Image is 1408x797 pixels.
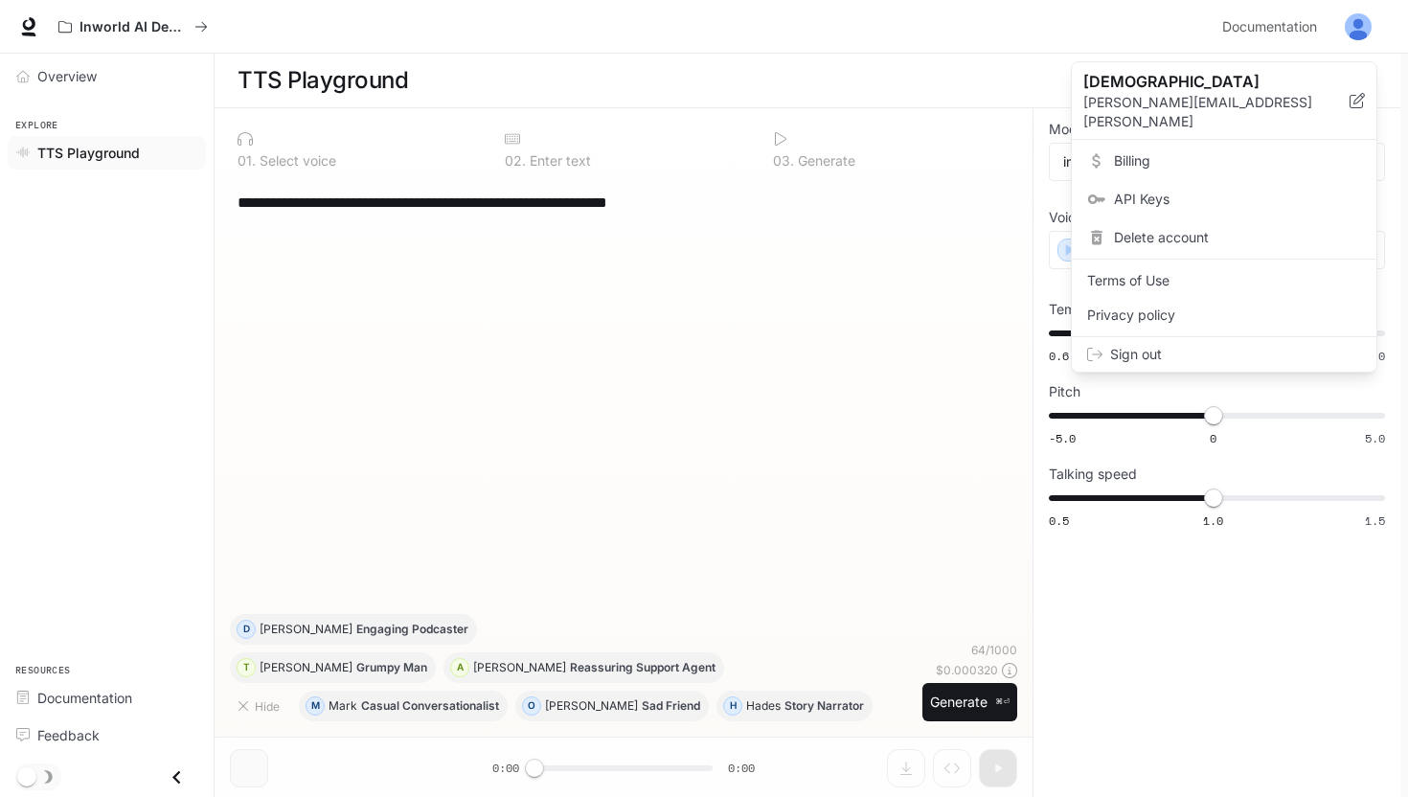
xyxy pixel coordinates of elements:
span: API Keys [1114,190,1361,209]
a: Privacy policy [1076,298,1373,332]
p: [DEMOGRAPHIC_DATA] [1083,70,1319,93]
p: [PERSON_NAME][EMAIL_ADDRESS][PERSON_NAME] [1083,93,1350,131]
span: Delete account [1114,228,1361,247]
a: API Keys [1076,182,1373,216]
a: Billing [1076,144,1373,178]
span: Privacy policy [1087,306,1361,325]
span: Terms of Use [1087,271,1361,290]
span: Sign out [1110,345,1361,364]
div: Delete account [1076,220,1373,255]
div: [DEMOGRAPHIC_DATA][PERSON_NAME][EMAIL_ADDRESS][PERSON_NAME] [1072,62,1376,140]
a: Terms of Use [1076,263,1373,298]
div: Sign out [1072,337,1376,372]
span: Billing [1114,151,1361,171]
